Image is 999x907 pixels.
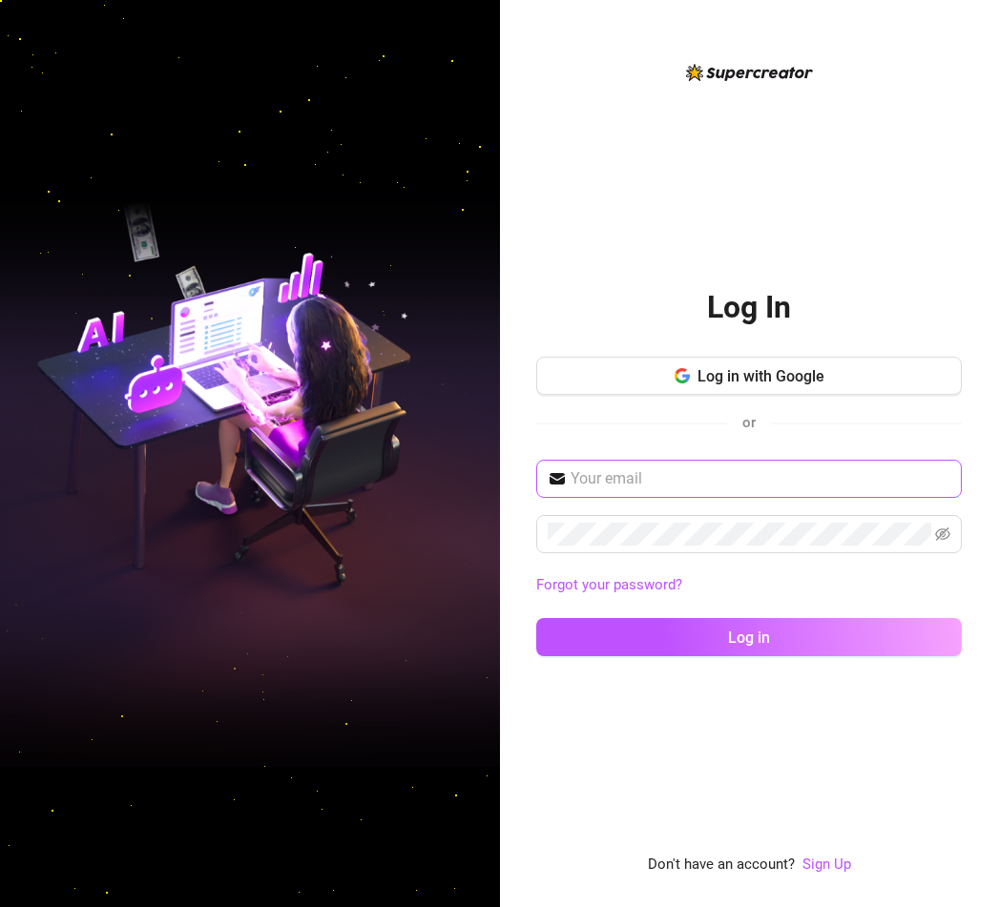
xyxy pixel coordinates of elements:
span: Log in with Google [697,367,824,385]
a: Forgot your password? [536,576,682,593]
span: Log in [728,629,770,647]
a: Sign Up [802,854,851,876]
img: logo-BBDzfeDw.svg [686,64,813,81]
span: eye-invisible [935,526,950,542]
button: Log in with Google [536,357,962,395]
span: Don't have an account? [648,854,795,876]
span: or [742,414,756,431]
a: Forgot your password? [536,574,962,597]
input: Your email [571,467,950,490]
h2: Log In [707,288,791,327]
a: Sign Up [802,855,851,873]
button: Log in [536,618,962,656]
